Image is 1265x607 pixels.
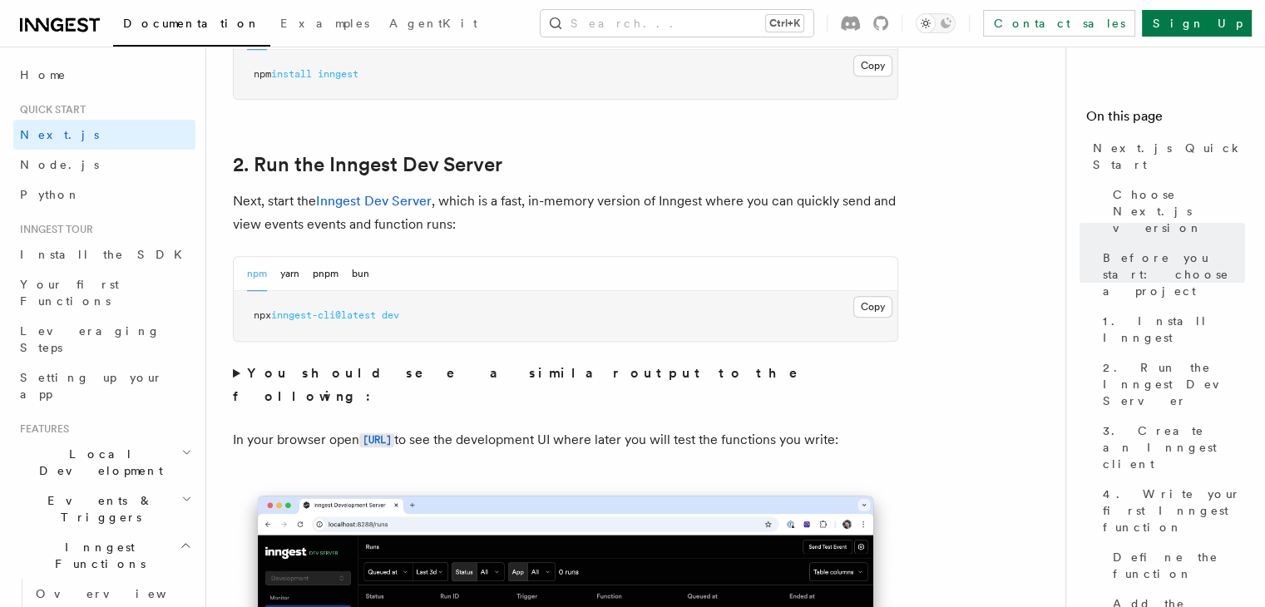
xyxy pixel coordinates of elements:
[13,120,195,150] a: Next.js
[13,150,195,180] a: Node.js
[280,257,299,291] button: yarn
[359,432,394,447] a: [URL]
[233,153,502,176] a: 2. Run the Inngest Dev Server
[20,371,163,401] span: Setting up your app
[853,55,892,76] button: Copy
[318,68,358,80] span: inngest
[13,60,195,90] a: Home
[280,17,369,30] span: Examples
[13,223,93,236] span: Inngest tour
[233,365,821,404] strong: You should see a similar output to the following:
[1096,306,1245,353] a: 1. Install Inngest
[13,269,195,316] a: Your first Functions
[389,17,477,30] span: AgentKit
[13,532,195,579] button: Inngest Functions
[1093,140,1245,173] span: Next.js Quick Start
[541,10,813,37] button: Search...Ctrl+K
[20,158,99,171] span: Node.js
[233,190,898,236] p: Next, start the , which is a fast, in-memory version of Inngest where you can quickly send and vi...
[20,278,119,308] span: Your first Functions
[13,239,195,269] a: Install the SDK
[983,10,1135,37] a: Contact sales
[359,433,394,447] code: [URL]
[271,68,312,80] span: install
[13,103,86,116] span: Quick start
[1096,353,1245,416] a: 2. Run the Inngest Dev Server
[1113,549,1245,582] span: Define the function
[271,309,376,321] span: inngest-cli@latest
[916,13,956,33] button: Toggle dark mode
[382,309,399,321] span: dev
[254,309,271,321] span: npx
[316,193,432,209] a: Inngest Dev Server
[20,128,99,141] span: Next.js
[352,257,369,291] button: bun
[1103,486,1245,535] span: 4. Write your first Inngest function
[1103,422,1245,472] span: 3. Create an Inngest client
[13,446,181,479] span: Local Development
[13,180,195,210] a: Python
[13,363,195,409] a: Setting up your app
[1096,243,1245,306] a: Before you start: choose a project
[36,587,207,600] span: Overview
[13,492,181,526] span: Events & Triggers
[13,316,195,363] a: Leveraging Steps
[233,362,898,408] summary: You should see a similar output to the following:
[123,17,260,30] span: Documentation
[13,539,180,572] span: Inngest Functions
[1142,10,1252,37] a: Sign Up
[1086,106,1245,133] h4: On this page
[1103,313,1245,346] span: 1. Install Inngest
[853,296,892,318] button: Copy
[1103,249,1245,299] span: Before you start: choose a project
[13,439,195,486] button: Local Development
[233,428,898,452] p: In your browser open to see the development UI where later you will test the functions you write:
[20,248,192,261] span: Install the SDK
[766,15,803,32] kbd: Ctrl+K
[113,5,270,47] a: Documentation
[20,324,161,354] span: Leveraging Steps
[20,67,67,83] span: Home
[254,68,271,80] span: npm
[13,486,195,532] button: Events & Triggers
[1103,359,1245,409] span: 2. Run the Inngest Dev Server
[20,188,81,201] span: Python
[1106,180,1245,243] a: Choose Next.js version
[247,257,267,291] button: npm
[13,422,69,436] span: Features
[379,5,487,45] a: AgentKit
[1106,542,1245,589] a: Define the function
[1096,479,1245,542] a: 4. Write your first Inngest function
[313,257,338,291] button: pnpm
[1086,133,1245,180] a: Next.js Quick Start
[1113,186,1245,236] span: Choose Next.js version
[270,5,379,45] a: Examples
[1096,416,1245,479] a: 3. Create an Inngest client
